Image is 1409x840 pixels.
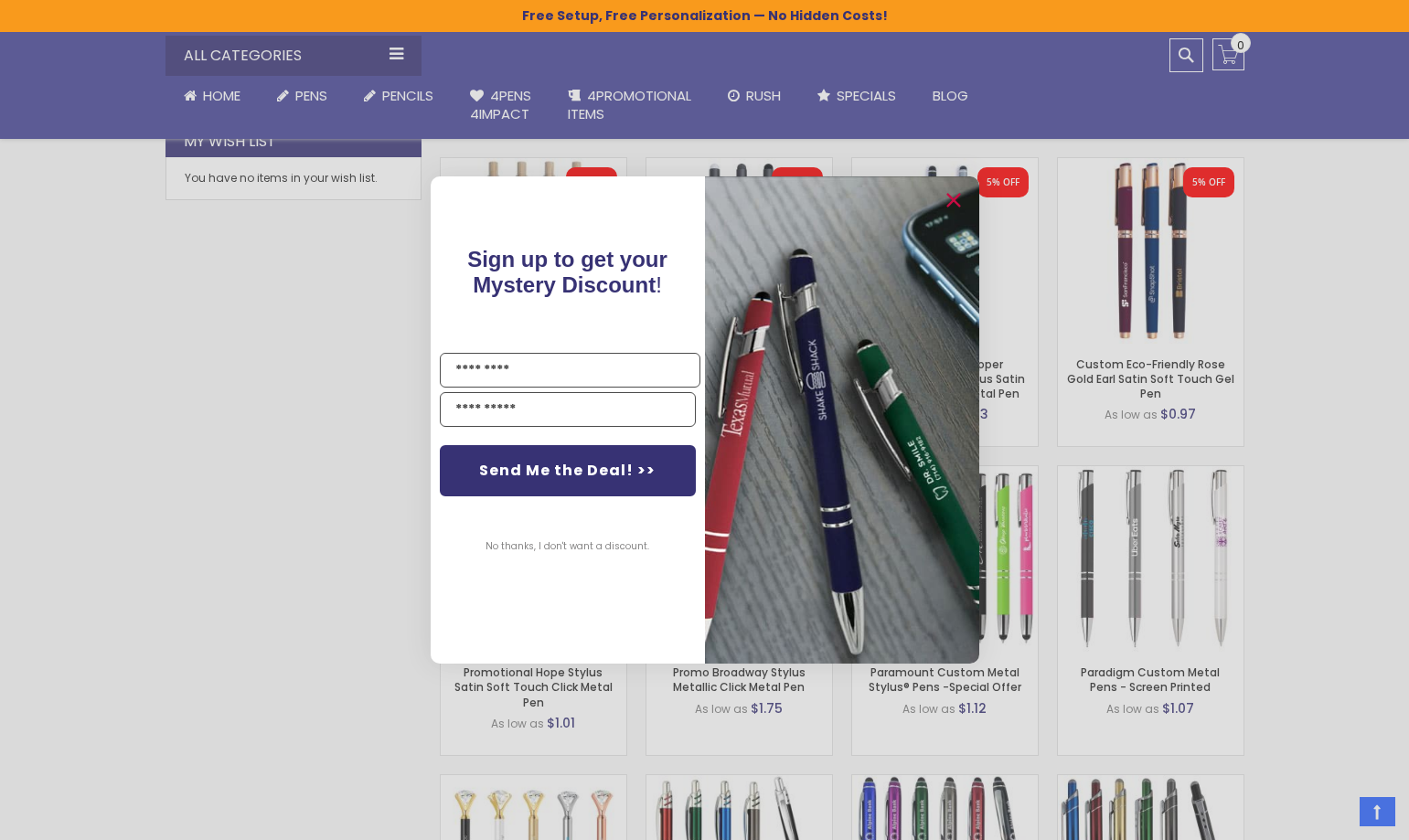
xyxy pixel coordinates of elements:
button: Close dialog [939,186,968,215]
span: ! [467,247,667,297]
button: No thanks, I don't want a discount. [476,524,658,569]
button: Send Me the Deal! >> [440,445,696,496]
span: Sign up to get your Mystery Discount [467,247,667,297]
img: pop-up-image [705,176,979,664]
